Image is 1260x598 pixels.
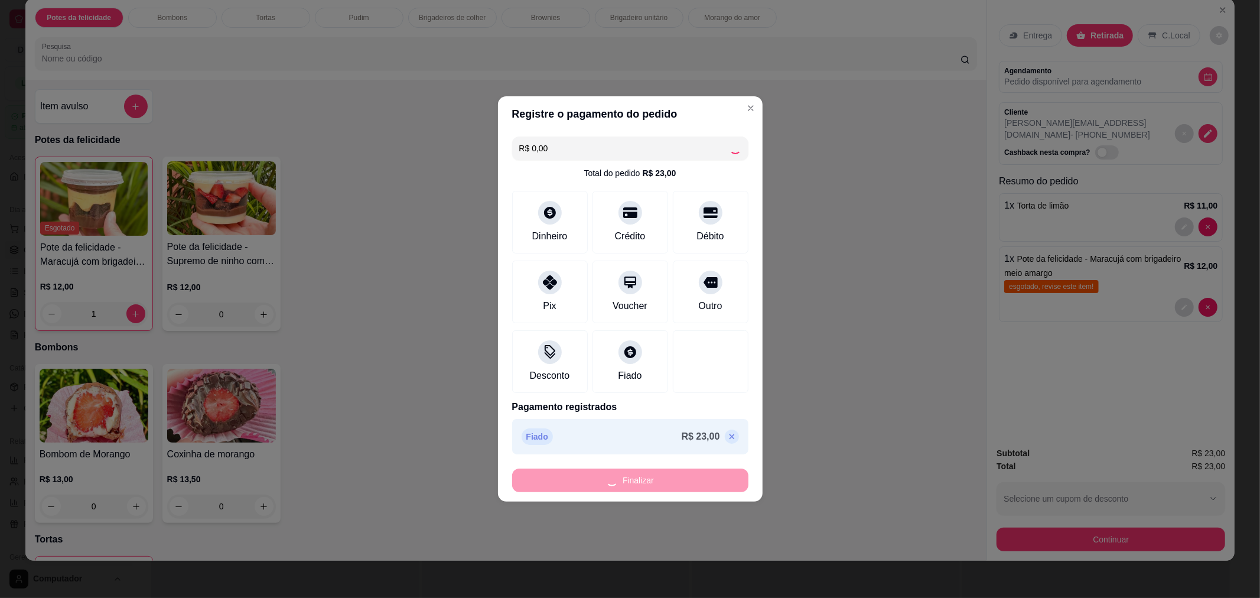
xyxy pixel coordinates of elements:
[698,299,722,313] div: Outro
[741,99,760,118] button: Close
[532,229,568,243] div: Dinheiro
[696,229,724,243] div: Débito
[584,167,676,179] div: Total do pedido
[643,167,676,179] div: R$ 23,00
[512,400,748,414] p: Pagamento registrados
[730,142,741,154] div: Loading
[498,96,763,132] header: Registre o pagamento do pedido
[543,299,556,313] div: Pix
[530,369,570,383] div: Desconto
[615,229,646,243] div: Crédito
[519,136,730,160] input: Ex.: hambúrguer de cordeiro
[682,430,720,444] p: R$ 23,00
[522,428,553,445] p: Fiado
[613,299,647,313] div: Voucher
[618,369,642,383] div: Fiado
